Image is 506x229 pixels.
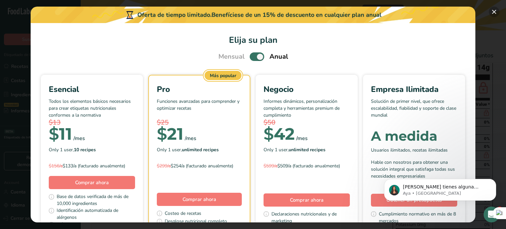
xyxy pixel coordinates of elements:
[49,128,72,141] div: 11
[157,193,242,206] button: Comprar ahora
[185,134,196,142] div: /mes
[269,52,288,62] span: Anual
[57,193,135,207] span: Base de datos verificada de más de 10,000 ingredientes
[182,147,219,153] b: unlimited recipes
[379,211,457,224] span: Cumplimiento normativo en más de 8 mercados
[157,83,242,95] div: Pro
[497,207,502,212] span: 1
[371,147,448,154] span: Usuarios ilimitados, recetas ilimitadas
[264,98,350,118] p: Informes dinámicos, personalización completa y herramientas premium de cumplimiento
[264,124,274,144] span: $
[264,118,350,128] div: $50
[73,134,85,142] div: /mes
[264,193,350,207] button: Comprar ahora
[49,124,59,144] span: $
[157,124,167,144] span: $
[157,128,183,141] div: 21
[218,52,244,62] span: Mensual
[296,134,308,142] div: /mes
[49,98,135,118] p: Todos los elementos básicos necesarios para crear etiquetas nutricionales conformes a la normativa
[271,211,350,224] span: Declaraciones nutricionales y de marketing
[371,194,457,207] a: Obtener un presupuesto
[264,162,350,169] div: $509/a (facturado anualmente)
[264,128,295,141] div: 42
[183,196,216,203] span: Comprar ahora
[49,146,96,153] span: Only 1 user,
[165,210,201,218] span: Costeo de recetas
[75,179,109,186] span: Comprar ahora
[39,34,467,46] h1: Elija su plan
[264,146,325,153] span: Only 1 user,
[371,159,457,180] div: Hable con nosotros para obtener una solución integral que satisfaga todas sus necesidades empresa...
[49,118,135,128] div: $13
[484,207,499,222] iframe: Intercom live chat
[157,162,242,169] div: $254/a (facturado anualmente)
[57,207,135,221] span: Identificación automatizada de alérgenos
[157,146,219,153] span: Only 1 user,
[74,147,96,153] b: 10 recipes
[374,165,506,211] iframe: Intercom notifications mensaje
[157,163,171,169] span: $299/a
[211,11,381,19] div: Benefíciese de un 15% de descuento en cualquier plan anual
[49,162,135,169] div: $133/a (facturado anualmente)
[205,71,241,80] div: Más popular
[49,163,63,169] span: $156/a
[157,118,242,128] div: $25
[371,98,457,118] p: Solución de primer nivel, que ofrece escalabilidad, fiabilidad y soporte de clase mundial
[49,176,135,189] button: Comprar ahora
[289,147,325,153] b: unlimited recipes
[371,129,457,143] div: A medida
[264,163,277,169] span: $599/a
[157,98,242,118] p: Funciones avanzadas para comprender y optimizar recetas
[290,197,323,203] span: Comprar ahora
[49,83,135,95] div: Esencial
[264,83,350,95] div: Negocio
[165,218,227,226] span: Desglose nutricional completo
[31,7,475,23] div: Oferta de tiempo limitado.
[371,83,457,95] div: Empresa Ilimitada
